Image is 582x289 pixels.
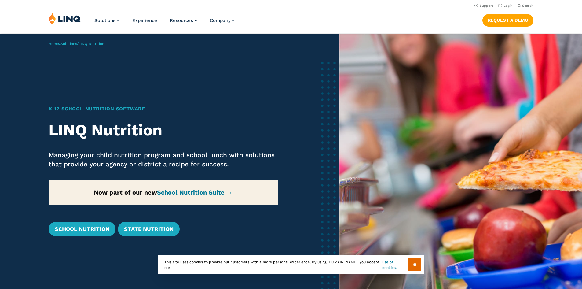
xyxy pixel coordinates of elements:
strong: LINQ Nutrition [49,121,162,139]
span: Solutions [94,18,115,23]
span: / / [49,42,104,46]
a: use of cookies. [382,259,408,270]
a: Home [49,42,59,46]
img: LINQ | K‑12 Software [49,13,81,24]
span: Company [210,18,231,23]
a: School Nutrition [49,222,115,236]
a: Support [474,4,493,8]
nav: Button Navigation [482,13,533,26]
h1: K‑12 School Nutrition Software [49,105,278,113]
a: Resources [170,18,197,23]
a: Solutions [60,42,77,46]
a: Solutions [94,18,119,23]
span: Resources [170,18,193,23]
button: Open Search Bar [518,3,533,8]
a: Login [498,4,513,8]
nav: Primary Navigation [94,13,235,33]
a: School Nutrition Suite → [157,189,232,196]
a: Experience [132,18,157,23]
span: Search [522,4,533,8]
a: Company [210,18,235,23]
a: Request a Demo [482,14,533,26]
div: This site uses cookies to provide our customers with a more personal experience. By using [DOMAIN... [158,255,424,274]
span: LINQ Nutrition [79,42,104,46]
p: Managing your child nutrition program and school lunch with solutions that provide your agency or... [49,150,278,169]
a: State Nutrition [118,222,180,236]
strong: Now part of our new [94,189,232,196]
